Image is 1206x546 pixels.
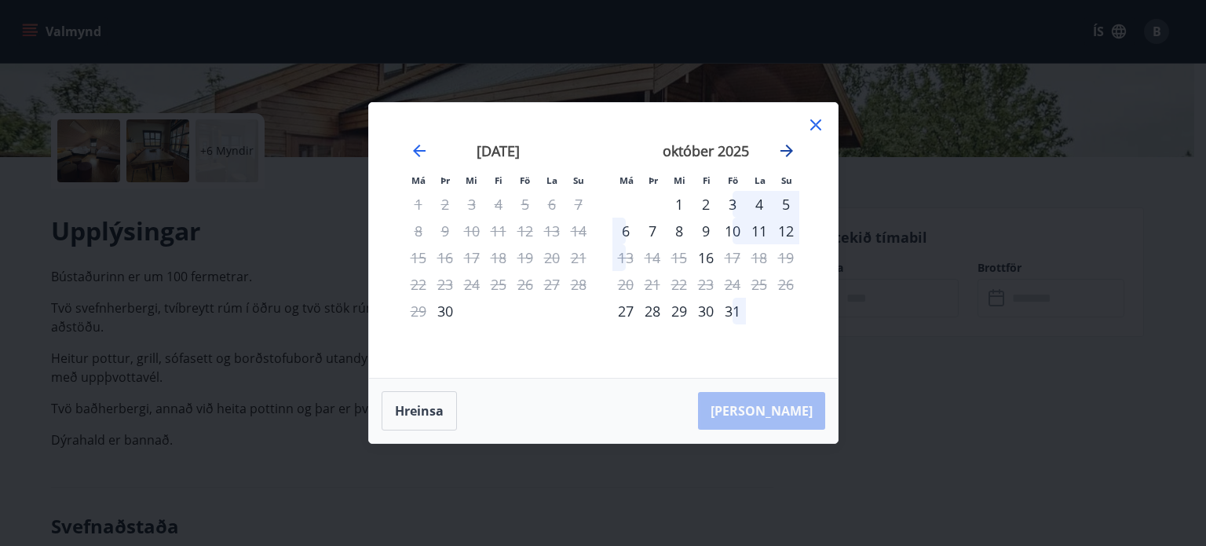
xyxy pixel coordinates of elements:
[619,174,634,186] small: Má
[410,141,429,160] div: Move backward to switch to the previous month.
[693,218,719,244] div: 9
[612,218,639,244] td: Choose mánudagur, 6. október 2025 as your check-in date. It’s available.
[459,271,485,298] td: Not available. miðvikudagur, 24. september 2025
[565,191,592,218] td: Not available. sunnudagur, 7. september 2025
[565,271,592,298] td: Not available. sunnudagur, 28. september 2025
[693,191,719,218] td: Choose fimmtudagur, 2. október 2025 as your check-in date. It’s available.
[512,244,539,271] td: Not available. föstudagur, 19. september 2025
[539,218,565,244] td: Not available. laugardagur, 13. september 2025
[459,218,485,244] td: Not available. miðvikudagur, 10. september 2025
[612,244,639,271] div: Aðeins útritun í boði
[719,218,746,244] td: Choose föstudagur, 10. október 2025 as your check-in date. It’s available.
[485,191,512,218] td: Not available. fimmtudagur, 4. september 2025
[520,174,530,186] small: Fö
[485,218,512,244] td: Not available. fimmtudagur, 11. september 2025
[405,244,432,271] td: Not available. mánudagur, 15. september 2025
[512,271,539,298] td: Not available. föstudagur, 26. september 2025
[639,298,666,324] div: 28
[781,174,792,186] small: Su
[565,218,592,244] td: Not available. sunnudagur, 14. september 2025
[612,271,639,298] td: Not available. mánudagur, 20. október 2025
[440,174,450,186] small: Þr
[432,218,459,244] td: Not available. þriðjudagur, 9. september 2025
[612,298,639,324] div: Aðeins innritun í boði
[666,191,693,218] div: 1
[666,271,693,298] td: Not available. miðvikudagur, 22. október 2025
[746,191,773,218] td: Choose laugardagur, 4. október 2025 as your check-in date. It’s available.
[773,191,799,218] div: 5
[639,244,666,271] td: Not available. þriðjudagur, 14. október 2025
[746,244,773,271] td: Not available. laugardagur, 18. október 2025
[693,191,719,218] div: 2
[495,174,502,186] small: Fi
[719,271,746,298] td: Not available. föstudagur, 24. október 2025
[719,298,746,324] td: Choose föstudagur, 31. október 2025 as your check-in date. It’s available.
[719,218,746,244] div: 10
[512,191,539,218] td: Not available. föstudagur, 5. september 2025
[703,174,711,186] small: Fi
[612,244,639,271] td: Not available. mánudagur, 13. október 2025
[565,244,592,271] td: Not available. sunnudagur, 21. september 2025
[432,271,459,298] td: Not available. þriðjudagur, 23. september 2025
[746,218,773,244] td: Choose laugardagur, 11. október 2025 as your check-in date. It’s available.
[773,218,799,244] td: Choose sunnudagur, 12. október 2025 as your check-in date. It’s available.
[666,298,693,324] div: 29
[432,244,459,271] td: Not available. þriðjudagur, 16. september 2025
[666,298,693,324] td: Choose miðvikudagur, 29. október 2025 as your check-in date. It’s available.
[639,271,666,298] td: Not available. þriðjudagur, 21. október 2025
[639,298,666,324] td: Choose þriðjudagur, 28. október 2025 as your check-in date. It’s available.
[573,174,584,186] small: Su
[512,218,539,244] td: Not available. föstudagur, 12. september 2025
[666,244,693,271] td: Not available. miðvikudagur, 15. október 2025
[693,271,719,298] td: Not available. fimmtudagur, 23. október 2025
[405,191,432,218] td: Not available. mánudagur, 1. september 2025
[459,244,485,271] td: Not available. miðvikudagur, 17. september 2025
[773,244,799,271] td: Not available. sunnudagur, 19. október 2025
[773,191,799,218] td: Choose sunnudagur, 5. október 2025 as your check-in date. It’s available.
[693,298,719,324] td: Choose fimmtudagur, 30. október 2025 as your check-in date. It’s available.
[755,174,766,186] small: La
[639,218,666,244] td: Choose þriðjudagur, 7. október 2025 as your check-in date. It’s available.
[719,244,746,271] td: Not available. föstudagur, 17. október 2025
[746,191,773,218] div: 4
[546,174,557,186] small: La
[405,298,432,324] td: Not available. mánudagur, 29. september 2025
[693,298,719,324] div: 30
[693,218,719,244] td: Choose fimmtudagur, 9. október 2025 as your check-in date. It’s available.
[405,218,432,244] td: Not available. mánudagur, 8. september 2025
[459,191,485,218] td: Not available. miðvikudagur, 3. september 2025
[539,271,565,298] td: Not available. laugardagur, 27. september 2025
[666,218,693,244] td: Choose miðvikudagur, 8. október 2025 as your check-in date. It’s available.
[485,244,512,271] td: Not available. fimmtudagur, 18. september 2025
[674,174,685,186] small: Mi
[746,218,773,244] div: 11
[612,298,639,324] td: Choose mánudagur, 27. október 2025 as your check-in date. It’s available.
[612,218,639,244] div: 6
[719,244,746,271] div: Aðeins útritun í boði
[728,174,738,186] small: Fö
[649,174,658,186] small: Þr
[539,191,565,218] td: Not available. laugardagur, 6. september 2025
[746,271,773,298] td: Not available. laugardagur, 25. október 2025
[466,174,477,186] small: Mi
[663,141,749,160] strong: október 2025
[719,191,746,218] div: 3
[477,141,520,160] strong: [DATE]
[411,174,426,186] small: Má
[666,191,693,218] td: Choose miðvikudagur, 1. október 2025 as your check-in date. It’s available.
[773,271,799,298] td: Not available. sunnudagur, 26. október 2025
[388,122,819,359] div: Calendar
[693,244,719,271] td: Choose fimmtudagur, 16. október 2025 as your check-in date. It’s available.
[773,218,799,244] div: 12
[432,191,459,218] td: Not available. þriðjudagur, 2. september 2025
[693,244,719,271] div: Aðeins innritun í boði
[539,244,565,271] td: Not available. laugardagur, 20. september 2025
[485,271,512,298] td: Not available. fimmtudagur, 25. september 2025
[382,391,457,431] button: Hreinsa
[719,191,746,218] td: Choose föstudagur, 3. október 2025 as your check-in date. It’s available.
[432,298,459,324] td: Choose þriðjudagur, 30. september 2025 as your check-in date. It’s available.
[666,218,693,244] div: 8
[405,271,432,298] td: Not available. mánudagur, 22. september 2025
[432,298,459,324] div: Aðeins innritun í boði
[639,218,666,244] div: 7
